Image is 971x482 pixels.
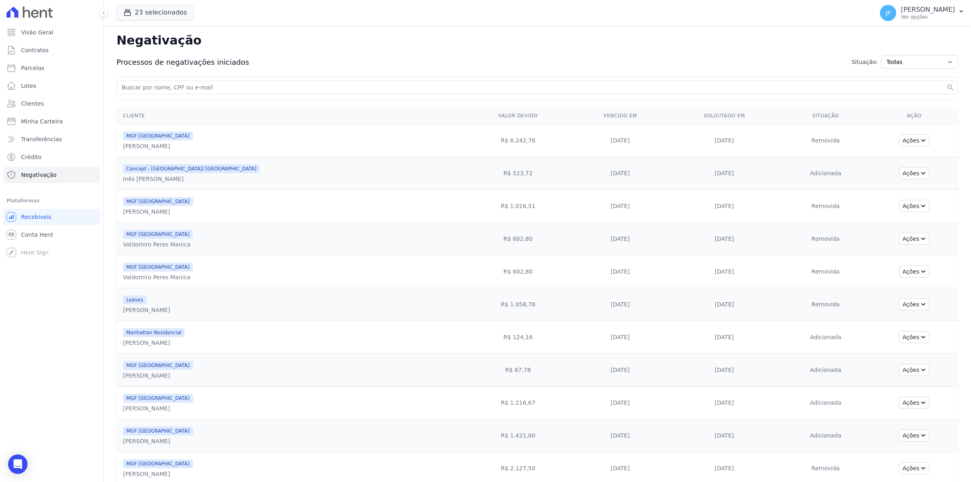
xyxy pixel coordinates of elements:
th: Situação [781,108,870,124]
td: [DATE] [668,354,781,386]
a: Parcelas [3,60,100,76]
a: Negativação [3,167,100,183]
div: Valdomiro Peres Manica [123,240,193,248]
td: [DATE] [668,288,781,321]
span: Contratos [21,46,49,54]
a: Clientes [3,96,100,112]
td: [DATE] [572,354,668,386]
th: Cliente [117,108,463,124]
div: [PERSON_NAME] [123,306,170,314]
span: Minha Carteira [21,117,63,125]
span: Leaves [123,295,146,304]
td: [DATE] [572,386,668,419]
td: Adicionada [781,386,870,419]
button: Ações [899,298,930,310]
td: Removida [781,190,870,223]
div: Valdomiro Peres Manica [123,273,193,281]
h2: Negativação [117,32,958,49]
td: R$ 523,72 [463,157,572,190]
td: Removida [781,255,870,288]
td: [DATE] [668,190,781,223]
td: R$ 124,16 [463,321,572,354]
div: [PERSON_NAME] [123,339,184,347]
div: Inês [PERSON_NAME] [123,175,260,183]
span: Manhattan Residencial [123,328,184,337]
span: Visão Geral [21,28,53,36]
span: Transferências [21,135,62,143]
button: Ações [899,429,930,442]
td: [DATE] [572,157,668,190]
td: [DATE] [572,288,668,321]
a: Lotes [3,78,100,94]
td: [DATE] [668,124,781,157]
td: R$ 1.216,67 [463,386,572,419]
td: Adicionada [781,157,870,190]
button: Ações [899,462,930,474]
span: Concept - [GEOGRAPHIC_DATA]/ [GEOGRAPHIC_DATA] [123,164,260,173]
td: Removida [781,124,870,157]
td: [DATE] [668,386,781,419]
div: [PERSON_NAME] [123,437,193,445]
td: R$ 1.058,78 [463,288,572,321]
div: [PERSON_NAME] [123,404,193,412]
td: R$ 602,80 [463,255,572,288]
a: Contratos [3,42,100,58]
td: [DATE] [668,157,781,190]
td: [DATE] [668,419,781,452]
td: [DATE] [668,255,781,288]
td: [DATE] [572,223,668,255]
a: Recebíveis [3,209,100,225]
a: Conta Hent [3,227,100,243]
div: [PERSON_NAME] [123,470,193,478]
button: Ações [899,167,930,179]
span: Lotes [21,82,36,90]
th: Solicitado em [668,108,781,124]
button: Ações [899,331,930,343]
div: [PERSON_NAME] [123,372,193,380]
div: Plataformas [6,196,97,206]
a: Crédito [3,149,100,165]
button: Ações [899,233,930,245]
span: Parcelas [21,64,45,72]
div: Open Intercom Messenger [8,454,28,474]
span: Processos de negativações iniciados [117,57,249,68]
div: [PERSON_NAME] [123,208,193,216]
th: Vencido em [572,108,668,124]
button: search [946,83,954,91]
span: MGF [GEOGRAPHIC_DATA] [123,394,193,403]
th: Valor devido [463,108,572,124]
button: Ações [899,134,930,147]
span: MGF [GEOGRAPHIC_DATA] [123,361,193,370]
span: JP [886,10,891,16]
button: Ações [899,397,930,409]
td: Adicionada [781,321,870,354]
a: Visão Geral [3,24,100,40]
span: Negativação [21,171,57,179]
span: Clientes [21,100,44,108]
td: [DATE] [572,124,668,157]
td: R$ 67,78 [463,354,572,386]
span: MGF [GEOGRAPHIC_DATA] [123,197,193,206]
span: MGF [GEOGRAPHIC_DATA] [123,230,193,239]
button: Ações [899,364,930,376]
td: R$ 1.016,51 [463,190,572,223]
button: 23 selecionados [117,5,194,20]
td: R$ 602,80 [463,223,572,255]
td: [DATE] [668,321,781,354]
td: [DATE] [668,223,781,255]
th: Ação [870,108,958,124]
a: Minha Carteira [3,113,100,130]
input: Buscar por nome, CPF ou e-mail [120,83,945,92]
td: [DATE] [572,255,668,288]
button: JP [PERSON_NAME] Ver opções [873,2,971,24]
td: Adicionada [781,354,870,386]
td: [DATE] [572,419,668,452]
p: Ver opções [901,14,955,20]
button: Ações [899,265,930,278]
span: Situação: [852,58,878,66]
p: [PERSON_NAME] [901,6,955,14]
span: Crédito [21,153,42,161]
span: MGF [GEOGRAPHIC_DATA] [123,263,193,272]
td: R$ 6.242,76 [463,124,572,157]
